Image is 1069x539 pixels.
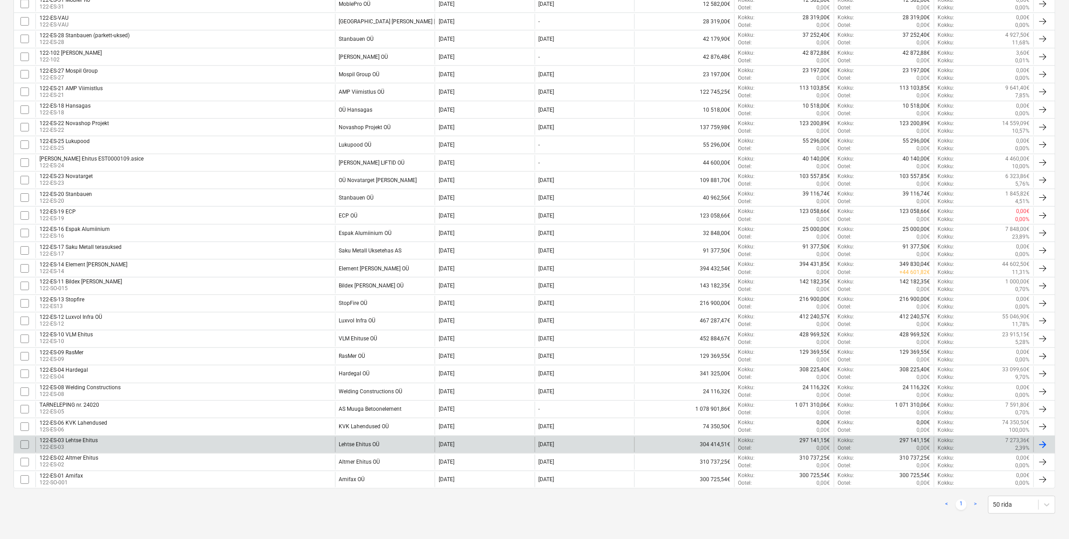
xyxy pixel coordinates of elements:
[917,22,930,29] p: 0,00€
[634,313,734,329] div: 467 287,47€
[817,22,830,29] p: 0,00€
[39,268,127,275] p: 122-ES-14
[634,137,734,152] div: 55 296,00€
[803,102,830,110] p: 10 518,00€
[39,261,127,268] div: 122-ES-14 Element [PERSON_NAME]
[339,89,385,95] div: AMP Viimistlus OÜ
[39,91,103,99] p: 122-ES-21
[938,120,955,127] p: Kokku :
[817,269,830,276] p: 0,00€
[800,120,830,127] p: 123 200,89€
[738,233,752,241] p: Ootel :
[339,18,494,25] div: VILJANDI AKEN JA UKS AS
[634,14,734,29] div: 28 319,00€
[1017,14,1030,22] p: 0,00€
[938,216,955,223] p: Kokku :
[838,4,852,12] p: Ootel :
[1012,127,1030,135] p: 10,57%
[738,269,752,276] p: Ootel :
[817,110,830,117] p: 0,00€
[900,120,930,127] p: 123 200,89€
[634,331,734,347] div: 452 884,67€
[738,84,755,92] p: Kokku :
[39,162,144,170] p: 122-ES-24
[903,243,930,251] p: 91 377,50€
[339,177,417,183] div: OÜ Novatarget Grupp
[838,243,855,251] p: Kokku :
[817,127,830,135] p: 0,00€
[903,49,930,57] p: 42 872,88€
[439,177,454,183] div: [DATE]
[903,137,930,145] p: 55 296,00€
[39,32,130,39] div: 122-ES-28 Stanbauen (parkett-uksed)
[738,57,752,65] p: Ootel :
[539,36,554,42] div: [DATE]
[1017,208,1030,215] p: 0,00€
[803,190,830,198] p: 39 116,74€
[1012,39,1030,47] p: 11,68%
[917,198,930,205] p: 0,00€
[917,145,930,152] p: 0,00€
[738,145,752,152] p: Ootel :
[39,144,90,152] p: 122-ES-25
[738,163,752,170] p: Ootel :
[817,92,830,100] p: 0,00€
[634,402,734,417] div: 1 078 901,86€
[838,208,855,215] p: Kokku :
[439,124,454,130] div: [DATE]
[900,269,930,276] p: + 44 601,82€
[39,15,69,21] div: 122-ES-VAU
[938,243,955,251] p: Kokku :
[903,102,930,110] p: 10 518,00€
[539,230,554,236] div: [DATE]
[803,49,830,57] p: 42 872,88€
[439,142,454,148] div: [DATE]
[738,198,752,205] p: Ootel :
[938,67,955,74] p: Kokku :
[903,190,930,198] p: 39 116,74€
[339,142,372,148] div: Lukupood OÜ
[938,92,955,100] p: Kokku :
[838,251,852,258] p: Ootel :
[938,22,955,29] p: Kokku :
[938,163,955,170] p: Kokku :
[903,31,930,39] p: 37 252,40€
[803,226,830,233] p: 25 000,00€
[917,74,930,82] p: 0,00€
[39,179,93,187] p: 122-ES-23
[1006,226,1030,233] p: 7 848,00€
[439,160,454,166] div: [DATE]
[917,163,930,170] p: 0,00€
[339,160,405,166] div: SCHINDLER LIFTID OÜ
[39,173,93,179] div: 122-ES-23 Novatarget
[339,195,374,201] div: Stanbauen OÜ
[539,71,554,78] div: [DATE]
[39,68,98,74] div: 122-ES-27 Mospil Group
[803,155,830,163] p: 40 140,00€
[817,251,830,258] p: 0,00€
[1016,22,1030,29] p: 0,00%
[39,232,110,240] p: 122-ES-16
[539,177,554,183] div: [DATE]
[838,145,852,152] p: Ootel :
[634,366,734,382] div: 341 325,00€
[838,22,852,29] p: Ootel :
[39,103,91,109] div: 122-ES-18 Hansagas
[917,127,930,135] p: 0,00€
[738,67,755,74] p: Kokku :
[634,120,734,135] div: 137 759,98€
[738,39,752,47] p: Ootel :
[917,180,930,188] p: 0,00€
[817,57,830,65] p: 0,00€
[634,155,734,170] div: 44 600,00€
[439,54,454,60] div: [DATE]
[838,120,855,127] p: Kokku :
[917,251,930,258] p: 0,00€
[917,39,930,47] p: 0,00€
[634,226,734,241] div: 32 848,00€
[838,110,852,117] p: Ootel :
[838,216,852,223] p: Ootel :
[738,251,752,258] p: Ootel :
[39,3,90,11] p: 122-ES-31
[39,191,92,197] div: 122-ES-20 Stanbauen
